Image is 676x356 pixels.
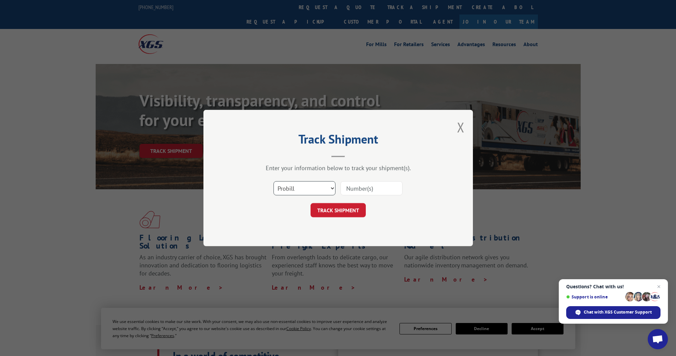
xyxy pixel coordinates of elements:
div: Chat with XGS Customer Support [566,306,661,319]
span: Close chat [655,283,663,291]
button: TRACK SHIPMENT [311,203,366,217]
button: Close modal [457,118,464,136]
div: Open chat [648,329,668,349]
div: Enter your information below to track your shipment(s). [237,164,439,172]
span: Questions? Chat with us! [566,284,661,289]
h2: Track Shipment [237,134,439,147]
span: Support is online [566,294,623,299]
input: Number(s) [341,181,403,195]
span: Chat with XGS Customer Support [584,309,652,315]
